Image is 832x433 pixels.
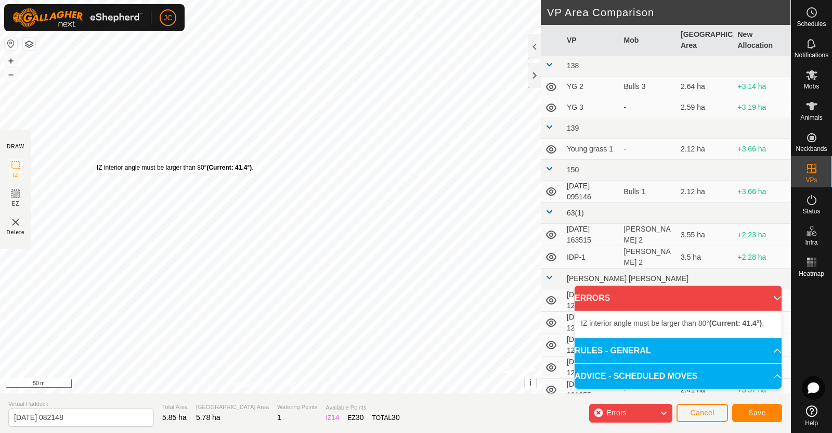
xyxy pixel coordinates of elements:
span: Available Points [326,403,399,412]
th: New Allocation [734,25,791,56]
span: IZ [13,171,19,179]
span: VPs [805,177,817,183]
div: - [624,385,673,396]
td: [DATE] 121355 [563,379,620,401]
td: [DATE] 095146 [563,181,620,203]
span: JC [163,12,172,23]
td: +2.28 ha [734,246,791,269]
div: [PERSON_NAME] 2 [624,246,673,268]
button: Cancel [677,404,728,422]
span: Status [802,208,820,214]
th: Mob [620,25,677,56]
span: RULES - GENERAL [575,345,651,357]
span: 5.78 ha [196,413,220,422]
span: Help [805,420,818,426]
td: +3.66 ha [734,139,791,160]
span: 1 [277,413,281,422]
th: [GEOGRAPHIC_DATA] Area [677,25,734,56]
td: 2.41 ha [677,379,734,401]
td: 3.55 ha [677,224,734,246]
div: [PERSON_NAME] 2 [624,224,673,246]
td: 2.59 ha [677,97,734,118]
td: [DATE] 121111 [563,289,620,312]
td: YG 3 [563,97,620,118]
button: Reset Map [5,37,17,50]
span: Save [748,409,766,417]
span: ADVICE - SCHEDULED MOVES [575,370,697,383]
div: - [624,102,673,113]
span: 14 [331,413,340,422]
td: +3.66 ha [734,181,791,203]
td: IDP-1 [563,246,620,269]
button: Map Layers [23,38,35,50]
a: Contact Us [281,380,311,389]
div: TOTAL [372,412,400,423]
div: DRAW [7,143,24,150]
td: 2.12 ha [677,181,734,203]
td: +3.14 ha [734,77,791,97]
span: 63(1) [567,209,584,217]
span: Notifications [795,52,828,58]
span: [PERSON_NAME] [PERSON_NAME] [567,274,688,283]
td: +2.23 ha [734,224,791,246]
td: [DATE] 121159 [563,334,620,356]
button: – [5,68,17,81]
th: VP [563,25,620,56]
span: Heatmap [799,271,824,277]
span: Errors [606,409,626,417]
td: [DATE] 163515 [563,224,620,246]
b: (Current: 41.4°) [709,319,762,327]
span: 5.85 ha [162,413,187,422]
p-accordion-content: ERRORS [575,311,782,338]
td: +3.19 ha [734,97,791,118]
button: + [5,55,17,67]
td: 2.12 ha [677,139,734,160]
span: IZ interior angle must be larger than 80° . [581,319,764,327]
img: VP [9,216,22,228]
span: Cancel [690,409,714,417]
td: Young grass 1 [563,139,620,160]
div: Bulls 3 [624,81,673,92]
span: Neckbands [796,146,827,152]
h2: VP Area Comparison [547,6,790,19]
div: - [624,144,673,155]
td: YG 2 [563,77,620,97]
td: 3.5 ha [677,246,734,269]
span: [GEOGRAPHIC_DATA] Area [196,403,269,412]
span: Animals [800,114,823,121]
td: [DATE] 121316 [563,356,620,379]
span: Mobs [804,83,819,90]
a: Privacy Policy [229,380,268,389]
span: EZ [12,200,20,208]
td: [DATE] 121142 [563,312,620,334]
p-accordion-header: ERRORS [575,286,782,311]
span: 150 [567,165,579,174]
span: Total Area [162,403,188,412]
span: ERRORS [575,292,610,304]
div: EZ [348,412,364,423]
div: Bulls 1 [624,186,673,197]
span: Virtual Paddock [8,400,154,409]
span: Watering Points [277,403,317,412]
span: 30 [356,413,364,422]
td: +3.37 ha [734,379,791,401]
div: IZ [326,412,339,423]
img: Gallagher Logo [12,8,142,27]
span: 30 [392,413,400,422]
span: 138 [567,61,579,70]
td: 2.64 ha [677,77,734,97]
span: Schedules [797,21,826,27]
span: Infra [805,239,817,246]
button: Save [732,404,782,422]
a: Help [791,401,832,430]
p-accordion-header: RULES - GENERAL [575,338,782,363]
button: i [525,377,536,389]
p-accordion-header: ADVICE - SCHEDULED MOVES [575,364,782,389]
span: 139 [567,124,579,132]
div: IZ interior angle must be larger than 80° . [97,163,254,172]
span: i [529,378,531,387]
span: Delete [7,228,25,236]
b: (Current: 41.4°) [206,164,252,171]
